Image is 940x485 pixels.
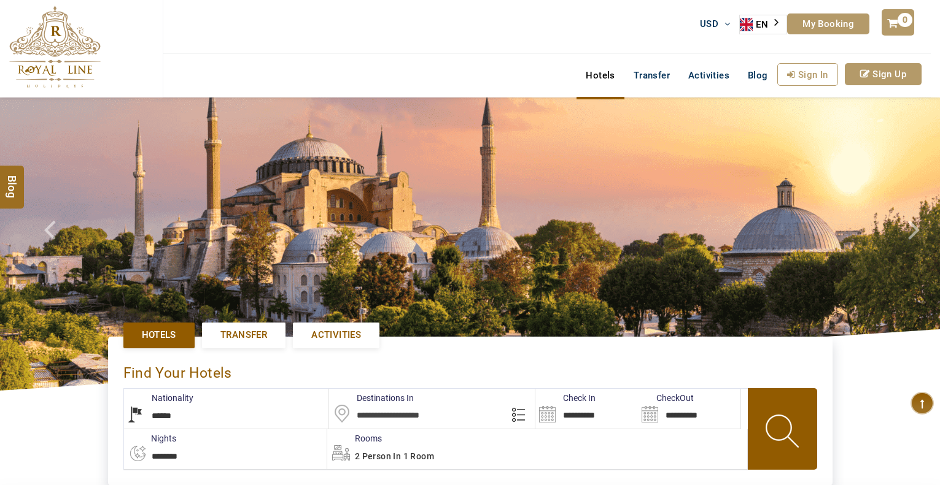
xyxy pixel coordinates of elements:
[882,9,914,36] a: 0
[327,432,382,445] label: Rooms
[787,13,869,34] a: My Booking
[898,13,912,27] span: 0
[123,323,195,348] a: Hotels
[845,63,922,85] a: Sign Up
[739,15,787,34] aside: Language selected: English
[293,323,379,348] a: Activities
[638,389,740,429] input: Search
[124,392,193,404] label: Nationality
[893,97,940,391] a: Check next image
[739,15,787,34] div: Language
[535,392,596,404] label: Check In
[355,451,434,461] span: 2 Person in 1 Room
[740,15,787,34] a: EN
[700,18,718,29] span: USD
[220,329,267,342] span: Transfer
[638,392,694,404] label: CheckOut
[123,432,176,445] label: nights
[577,63,624,88] a: Hotels
[624,63,679,88] a: Transfer
[535,389,638,429] input: Search
[777,63,838,86] a: Sign In
[679,63,739,88] a: Activities
[329,392,414,404] label: Destinations In
[748,70,768,81] span: Blog
[202,323,285,348] a: Transfer
[28,97,76,391] a: Check next prev
[9,6,101,88] img: The Royal Line Holidays
[311,329,361,342] span: Activities
[4,175,20,186] span: Blog
[739,63,777,88] a: Blog
[142,329,176,342] span: Hotels
[123,352,817,388] div: Find Your Hotels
